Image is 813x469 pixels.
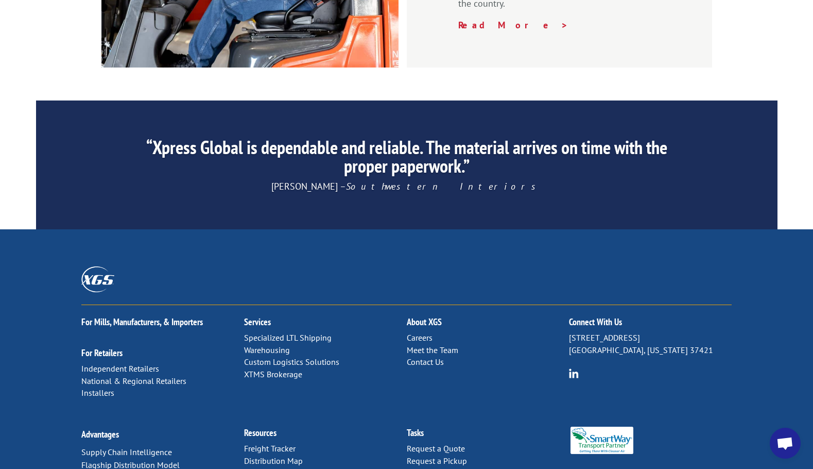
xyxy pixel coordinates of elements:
[244,345,290,355] a: Warehousing
[407,456,467,466] a: Request a Pickup
[81,347,123,359] a: For Retailers
[244,443,296,454] a: Freight Tracker
[244,456,303,466] a: Distribution Map
[244,369,302,379] a: XTMS Brokerage
[407,428,569,443] h2: Tasks
[407,332,433,343] a: Careers
[458,19,568,31] a: Read More >
[81,316,203,328] a: For Mills, Manufacturers, & Importers
[569,332,732,357] p: [STREET_ADDRESS] [GEOGRAPHIC_DATA], [US_STATE] 37421
[407,357,444,367] a: Contact Us
[407,345,458,355] a: Meet the Team
[81,363,159,374] a: Independent Retailers
[407,316,442,328] a: About XGS
[407,443,465,454] a: Request a Quote
[346,180,542,192] em: Southwestern Interiors
[244,427,276,439] a: Resources
[244,357,339,367] a: Custom Logistics Solutions
[770,428,801,459] a: Open chat
[81,266,114,292] img: XGS_Logos_ALL_2024_All_White
[81,388,114,398] a: Installers
[569,427,635,454] img: Smartway_Logo
[132,180,680,193] p: [PERSON_NAME] –
[81,447,172,457] a: Supply Chain Intelligence
[569,368,579,378] img: group-6
[244,332,332,343] a: Specialized LTL Shipping
[569,317,732,332] h2: Connect With Us
[132,138,680,180] h2: “Xpress Global is dependable and reliable. The material arrives on time with the proper paperwork.”
[81,428,119,440] a: Advantages
[244,316,271,328] a: Services
[81,376,186,386] a: National & Regional Retailers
